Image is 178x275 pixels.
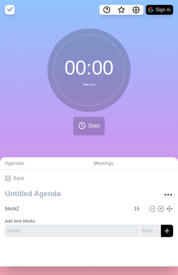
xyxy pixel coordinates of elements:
[148,7,153,12] img: google logo
[89,157,178,170] a: Meetings
[146,5,173,15] button: Sign in
[99,5,114,15] button: Help
[88,122,100,130] span: Start
[2,203,130,215] input: Name
[5,225,139,237] input: Name
[5,5,15,15] img: timeblocks logo
[5,219,35,223] label: Add time blocks
[129,5,143,15] button: Settings
[132,203,146,215] input: Mins
[140,225,160,237] input: Mins
[162,189,174,201] button: More
[114,5,129,15] button: What’s new
[73,117,105,135] button: Start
